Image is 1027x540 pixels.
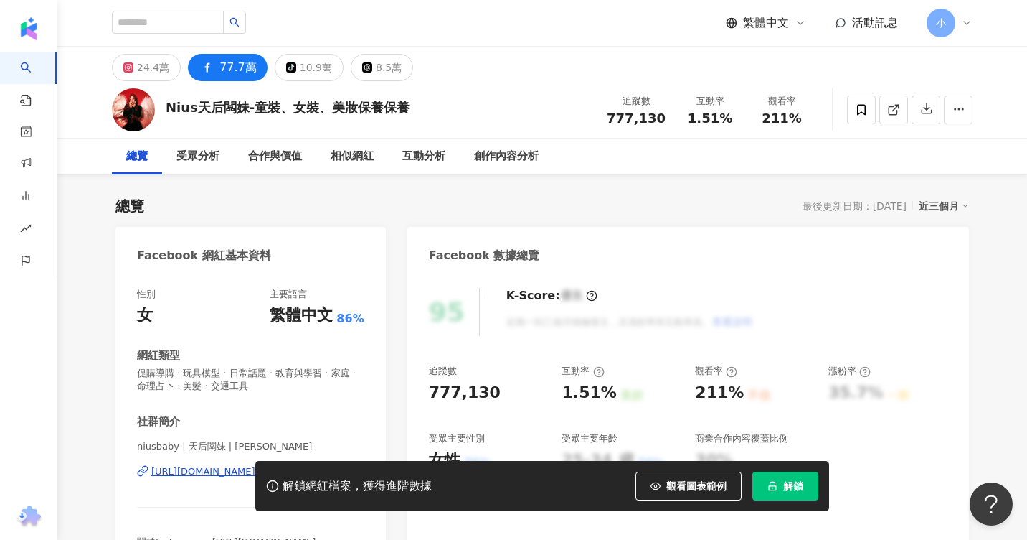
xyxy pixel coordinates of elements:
span: 211% [762,111,802,126]
div: K-Score : [506,288,597,304]
span: 小 [936,15,946,31]
span: 1.51% [688,111,732,126]
div: 8.5萬 [376,57,402,78]
button: 77.7萬 [188,54,268,81]
div: Nius天后闆妹-童裝、女裝、美妝保養保養 [166,98,410,116]
span: 繁體中文 [743,15,789,31]
img: chrome extension [15,506,43,529]
div: 追蹤數 [429,365,457,378]
img: logo icon [17,17,40,40]
span: lock [767,481,777,491]
div: 24.4萬 [137,57,169,78]
div: 總覽 [126,148,148,165]
div: Facebook 網紅基本資料 [137,248,271,264]
img: KOL Avatar [112,88,155,131]
div: 互動率 [683,94,737,108]
span: 86% [336,311,364,327]
div: 777,130 [429,382,501,404]
button: 8.5萬 [351,54,413,81]
span: rise [20,214,32,246]
div: 相似網紅 [331,148,374,165]
div: 受眾主要性別 [429,432,485,445]
span: 活動訊息 [852,16,898,29]
div: 10.9萬 [300,57,332,78]
div: 互動分析 [402,148,445,165]
span: 777,130 [607,111,666,126]
span: 觀看圖表範例 [666,480,727,492]
div: 受眾主要年齡 [562,432,617,445]
div: 性別 [137,288,156,301]
div: 觀看率 [754,94,809,108]
div: 1.51% [562,382,616,404]
button: 解鎖 [752,472,818,501]
a: search [20,52,49,108]
div: Facebook 數據總覽 [429,248,540,264]
div: 總覽 [115,196,144,216]
div: 近三個月 [919,197,969,215]
span: niusbaby | 天后闆妹 | [PERSON_NAME] [137,440,364,453]
div: 女性 [429,450,460,472]
span: 解鎖 [783,480,803,492]
div: 77.7萬 [219,57,257,78]
span: search [229,17,240,27]
button: 10.9萬 [275,54,344,81]
div: 受眾分析 [176,148,219,165]
span: 促購導購 · 玩具模型 · 日常話題 · 教育與學習 · 家庭 · 命理占卜 · 美髮 · 交通工具 [137,367,364,393]
div: 最後更新日期：[DATE] [803,200,907,212]
div: 解鎖網紅檔案，獲得進階數據 [283,479,432,494]
div: 合作與價值 [248,148,302,165]
button: 觀看圖表範例 [635,472,742,501]
div: 漲粉率 [828,365,871,378]
div: 社群簡介 [137,414,180,429]
div: 追蹤數 [607,94,666,108]
div: 主要語言 [270,288,307,301]
div: 互動率 [562,365,604,378]
div: 211% [695,382,744,404]
div: 創作內容分析 [474,148,539,165]
div: 觀看率 [695,365,737,378]
div: 繁體中文 [270,304,333,327]
div: 網紅類型 [137,348,180,363]
div: 女 [137,304,153,327]
button: 24.4萬 [112,54,181,81]
div: 商業合作內容覆蓋比例 [695,432,788,445]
